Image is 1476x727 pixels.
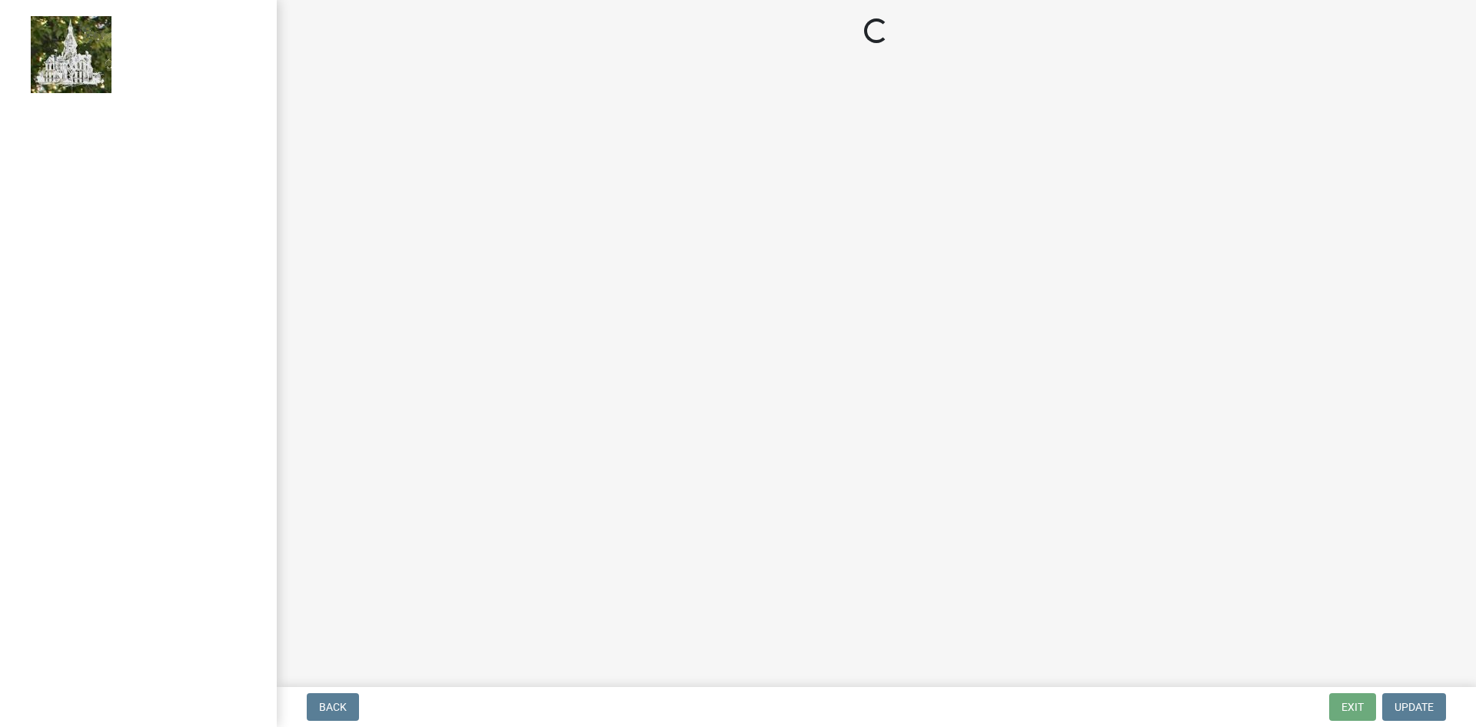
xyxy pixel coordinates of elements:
[1395,701,1434,713] span: Update
[319,701,347,713] span: Back
[307,693,359,721] button: Back
[1382,693,1446,721] button: Update
[1329,693,1376,721] button: Exit
[31,16,111,93] img: Marshall County, Iowa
